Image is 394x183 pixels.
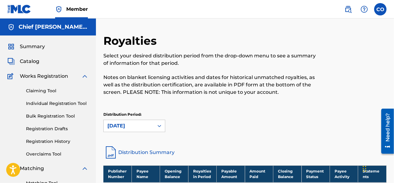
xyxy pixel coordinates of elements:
img: expand [81,73,89,80]
th: Payee Activity [330,165,358,182]
th: Amount Paid [245,165,273,182]
th: Payment Status [301,165,330,182]
img: help [361,6,368,13]
th: Payee Name [132,165,160,182]
a: Public Search [342,3,354,15]
a: CatalogCatalog [7,58,39,65]
span: Summary [20,43,45,50]
span: Member [66,6,88,13]
iframe: Chat Widget [361,153,392,183]
th: Closing Balance [273,165,301,182]
img: Works Registration [7,73,15,80]
div: Drag [363,160,366,178]
span: Works Registration [20,73,68,80]
img: Summary [7,43,15,50]
a: Registration Drafts [26,126,89,132]
a: Individual Registration Tool [26,100,89,107]
p: Notes on blanket licensing activities and dates for historical unmatched royalties, as well as th... [103,74,322,96]
th: Royalties in Period [188,165,216,182]
img: Top Rightsholder [55,6,63,13]
img: expand [81,165,89,172]
img: search [344,6,352,13]
div: User Menu [374,3,387,15]
a: Claiming Tool [26,88,89,94]
a: SummarySummary [7,43,45,50]
p: Distribution Period: [103,112,165,117]
a: Distribution Summary [103,145,387,160]
iframe: Resource Center [377,106,394,156]
th: Opening Balance [160,165,188,182]
h5: Chief Boateng Osei-Bonsu [19,23,89,31]
img: distribution-summary-pdf [103,145,118,160]
p: Select your desired distribution period from the drop-down menu to see a summary of information f... [103,52,322,67]
h2: Royalties [103,34,160,48]
th: Payable Amount [217,165,245,182]
span: Catalog [20,58,39,65]
div: [DATE] [107,122,150,130]
th: Publisher Number [103,165,132,182]
th: Statements [358,165,387,182]
a: Bulk Registration Tool [26,113,89,119]
div: Help [358,3,370,15]
img: MLC Logo [7,5,31,14]
img: Matching [7,165,15,172]
a: Overclaims Tool [26,151,89,157]
span: Matching [20,165,44,172]
img: Catalog [7,58,15,65]
img: Accounts [7,23,15,31]
a: Registration History [26,138,89,145]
